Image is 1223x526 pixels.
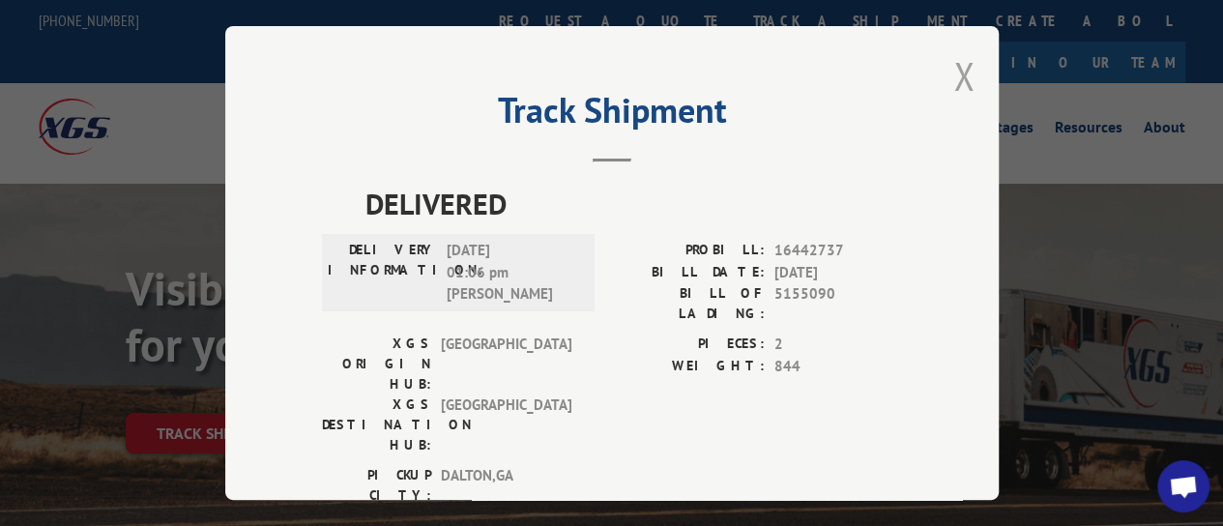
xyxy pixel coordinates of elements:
label: WEIGHT: [612,356,765,378]
h2: Track Shipment [322,97,902,133]
label: DELIVERY INFORMATION: [328,240,437,306]
div: Open chat [1157,460,1209,512]
span: 16442737 [774,240,902,262]
label: PIECES: [612,334,765,356]
label: PROBILL: [612,240,765,262]
span: [GEOGRAPHIC_DATA] [441,394,571,455]
span: 844 [774,356,902,378]
span: DALTON , GA [441,465,571,506]
span: [GEOGRAPHIC_DATA] [441,334,571,394]
span: [DATE] 01:06 pm [PERSON_NAME] [447,240,577,306]
label: XGS DESTINATION HUB: [322,394,431,455]
span: [DATE] [774,262,902,284]
label: PICKUP CITY: [322,465,431,506]
label: XGS ORIGIN HUB: [322,334,431,394]
span: 2 [774,334,902,356]
label: BILL OF LADING: [612,283,765,324]
button: Close modal [953,50,975,102]
label: BILL DATE: [612,262,765,284]
span: DELIVERED [365,182,902,225]
span: 5155090 [774,283,902,324]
